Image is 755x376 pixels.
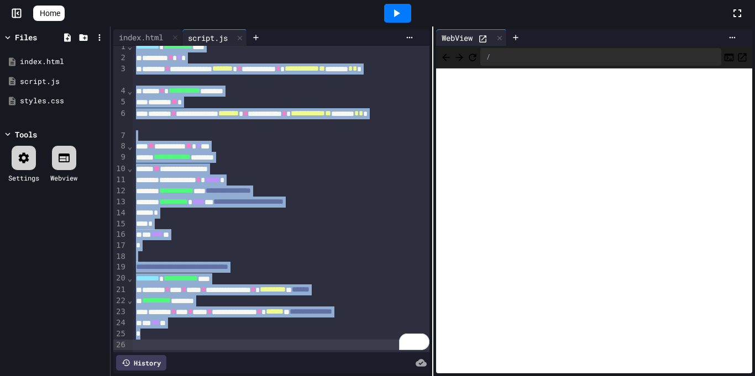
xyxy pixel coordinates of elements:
[20,56,106,67] div: index.html
[113,29,182,46] div: index.html
[113,86,127,97] div: 4
[133,39,430,352] div: To enrich screen reader interactions, please activate Accessibility in Grammarly extension settings
[8,173,39,183] div: Settings
[15,31,37,43] div: Files
[15,129,37,140] div: Tools
[113,295,127,306] div: 22
[113,251,127,262] div: 18
[113,208,127,219] div: 14
[113,240,127,251] div: 17
[127,296,133,305] span: Fold line
[113,163,127,174] div: 10
[113,306,127,317] div: 23
[33,6,65,21] a: Home
[127,87,133,96] span: Fold line
[436,29,507,46] div: WebView
[127,142,133,151] span: Fold line
[113,340,127,351] div: 26
[127,164,133,173] span: Fold line
[737,50,748,63] button: Open in new tab
[113,152,127,163] div: 9
[113,174,127,186] div: 11
[113,31,169,43] div: index.html
[480,48,721,66] div: /
[50,173,77,183] div: Webview
[113,219,127,230] div: 15
[113,262,127,273] div: 19
[20,76,106,87] div: script.js
[113,141,127,152] div: 8
[113,284,127,295] div: 21
[113,41,127,52] div: 1
[441,50,452,63] span: Back
[113,273,127,284] div: 20
[127,42,133,51] span: Fold line
[454,50,465,63] span: Forward
[113,229,127,240] div: 16
[467,50,478,63] button: Refresh
[113,108,127,130] div: 6
[113,186,127,197] div: 12
[436,32,478,44] div: WebView
[113,97,127,108] div: 5
[113,63,127,86] div: 3
[116,355,166,370] div: History
[113,329,127,340] div: 25
[40,8,60,19] span: Home
[113,197,127,208] div: 13
[182,32,233,44] div: script.js
[113,130,127,141] div: 7
[127,274,133,283] span: Fold line
[436,68,752,374] iframe: To enrich screen reader interactions, please activate Accessibility in Grammarly extension settings
[20,96,106,107] div: styles.css
[113,52,127,63] div: 2
[723,50,735,63] button: Console
[182,29,247,46] div: script.js
[113,317,127,329] div: 24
